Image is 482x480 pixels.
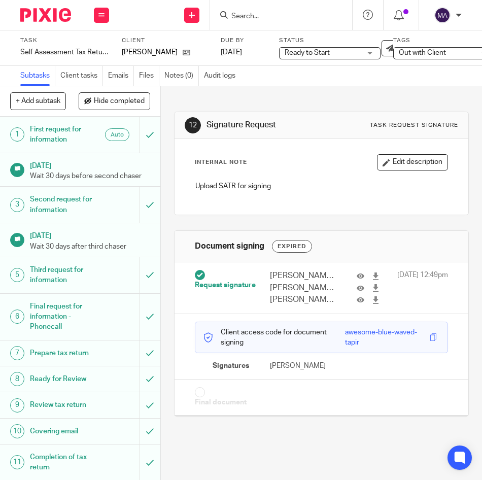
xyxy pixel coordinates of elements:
[164,66,199,86] a: Notes (0)
[10,398,24,413] div: 9
[30,122,96,148] h1: First request for information
[30,450,96,475] h1: Completion of tax return
[30,299,96,335] h1: Final request for information - Phonecall
[377,154,448,170] button: Edit description
[122,37,211,45] label: Client
[10,346,24,360] div: 7
[20,37,109,45] label: Task
[434,7,451,23] img: svg%3E
[10,372,24,386] div: 8
[30,171,150,181] p: Wait 30 days before second chaser
[270,270,336,282] p: [PERSON_NAME] 2025 Declaration.pdf
[30,192,96,218] h1: Second request for information
[60,66,103,86] a: Client tasks
[221,49,242,56] span: [DATE]
[195,181,447,191] p: Upload SATR for signing
[206,120,343,130] h1: Signature Request
[230,12,322,21] input: Search
[30,371,96,387] h1: Ready for Review
[285,49,330,56] span: Ready to Start
[10,268,24,282] div: 5
[30,397,96,413] h1: Review tax return
[94,97,145,106] span: Hide completed
[10,310,24,324] div: 6
[79,92,150,110] button: Hide completed
[30,242,150,252] p: Wait 30 days after third chaser
[30,262,96,288] h1: Third request for information
[345,327,427,348] div: awesome-blue-waved-tapir
[20,8,71,22] img: Pixie
[270,282,336,294] p: [PERSON_NAME] 2025 Tax Pack.pdf
[270,361,321,371] p: [PERSON_NAME]
[204,66,240,86] a: Audit logs
[195,397,247,407] span: Final document
[20,66,55,86] a: Subtasks
[10,198,24,212] div: 3
[185,117,201,133] div: 12
[195,158,247,166] p: Internal Note
[122,47,178,57] p: [PERSON_NAME]
[272,240,312,253] div: Expired
[195,280,256,290] span: Request signature
[10,424,24,438] div: 10
[10,455,24,469] div: 11
[30,424,96,439] h1: Covering email
[270,294,336,305] p: [PERSON_NAME] 2025 Tax Return.pdf
[213,361,249,371] span: Signatures
[399,49,446,56] span: Out with Client
[108,66,134,86] a: Emails
[195,241,264,252] h1: Document signing
[139,66,159,86] a: Files
[397,270,448,305] span: [DATE] 12:49pm
[105,128,129,141] div: Auto
[30,228,150,241] h1: [DATE]
[30,158,150,171] h1: [DATE]
[370,121,458,129] div: Task request signature
[30,346,96,361] h1: Prepare tax return
[10,92,66,110] button: + Add subtask
[20,47,109,57] div: Self Assessment Tax Returns - NON BOOKKEEPING CLIENTS
[10,127,24,142] div: 1
[221,37,266,45] label: Due by
[279,37,381,45] label: Status
[203,327,345,348] p: Client access code for document signing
